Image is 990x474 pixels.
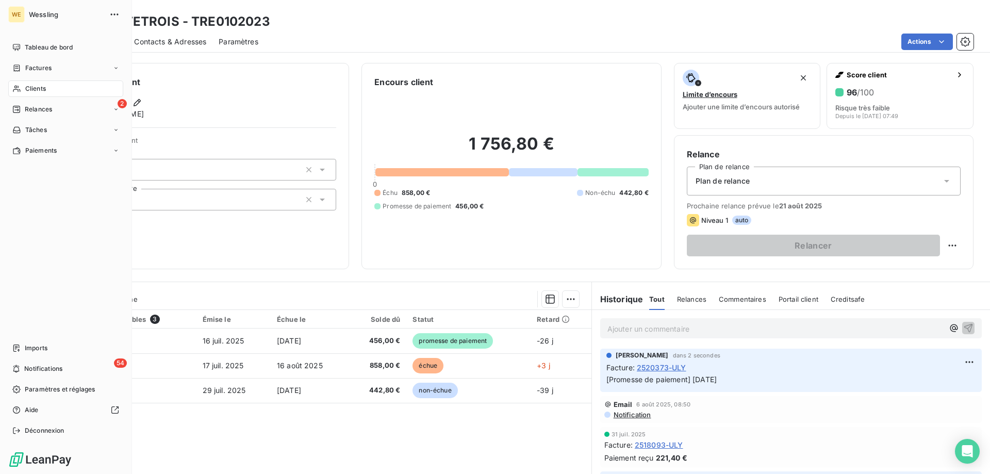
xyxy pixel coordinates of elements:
[606,362,635,373] span: Facture :
[355,385,401,396] span: 442,80 €
[455,202,484,211] span: 456,00 €
[29,10,103,19] span: Wessling
[203,361,244,370] span: 17 juil. 2025
[8,340,123,356] a: Imports
[383,202,451,211] span: Promesse de paiement
[412,383,457,398] span: non-échue
[24,364,62,373] span: Notifications
[612,431,646,437] span: 31 juil. 2025
[8,60,123,76] a: Factures
[25,146,57,155] span: Paiements
[585,188,615,198] span: Non-échu
[25,344,47,353] span: Imports
[701,216,728,224] span: Niveau 1
[8,142,123,159] a: Paiements
[649,295,665,303] span: Tout
[537,361,550,370] span: +3 j
[537,315,585,323] div: Retard
[412,315,524,323] div: Statut
[637,362,686,373] span: 2520373-ULY
[25,405,39,415] span: Aide
[277,315,342,323] div: Échue le
[955,439,980,464] div: Open Intercom Messenger
[696,176,750,186] span: Plan de relance
[614,400,633,408] span: Email
[604,439,633,450] span: Facture :
[25,63,52,73] span: Factures
[402,188,430,198] span: 858,00 €
[383,188,398,198] span: Échu
[25,125,47,135] span: Tâches
[674,63,821,129] button: Limite d’encoursAjouter une limite d’encours autorisé
[677,295,706,303] span: Relances
[636,401,690,407] span: 6 août 2025, 08:50
[831,295,865,303] span: Creditsafe
[8,39,123,56] a: Tableau de bord
[83,136,336,151] span: Propriétés Client
[616,351,669,360] span: [PERSON_NAME]
[25,105,52,114] span: Relances
[901,34,953,50] button: Actions
[82,315,190,324] div: Pièces comptables
[91,12,270,31] h3: TRENTETROIS - TRE0102023
[25,385,95,394] span: Paramètres et réglages
[8,122,123,138] a: Tâches
[118,99,127,108] span: 2
[219,37,258,47] span: Paramètres
[673,352,720,358] span: dans 2 secondes
[847,87,874,97] h6: 96
[203,336,244,345] span: 16 juil. 2025
[277,336,301,345] span: [DATE]
[847,71,951,79] span: Score client
[857,87,874,97] span: /100
[619,188,648,198] span: 442,80 €
[827,63,973,129] button: Score client96/100Risque très faibleDepuis le [DATE] 07:49
[373,180,377,188] span: 0
[687,202,961,210] span: Prochaine relance prévue le
[203,315,265,323] div: Émise le
[687,148,961,160] h6: Relance
[8,101,123,118] a: 2Relances
[8,6,25,23] div: WE
[613,411,651,419] span: Notification
[277,361,323,370] span: 16 août 2025
[412,333,493,349] span: promesse de paiement
[8,402,123,418] a: Aide
[835,113,898,119] span: Depuis le [DATE] 07:49
[8,381,123,398] a: Paramètres et réglages
[25,84,46,93] span: Clients
[25,43,73,52] span: Tableau de bord
[604,452,654,463] span: Paiement reçu
[683,90,737,99] span: Limite d’encours
[25,426,64,435] span: Déconnexion
[656,452,687,463] span: 221,40 €
[203,386,246,395] span: 29 juil. 2025
[835,104,890,112] span: Risque très faible
[592,293,643,305] h6: Historique
[134,37,206,47] span: Contacts & Adresses
[683,103,800,111] span: Ajouter une limite d’encours autorisé
[150,315,159,324] span: 3
[277,386,301,395] span: [DATE]
[62,76,336,88] h6: Informations client
[779,202,822,210] span: 21 août 2025
[355,361,401,371] span: 858,00 €
[719,295,766,303] span: Commentaires
[355,315,401,323] div: Solde dû
[537,386,553,395] span: -39 j
[412,358,443,373] span: échue
[779,295,818,303] span: Portail client
[374,76,433,88] h6: Encours client
[537,336,553,345] span: -26 j
[8,451,72,468] img: Logo LeanPay
[687,235,940,256] button: Relancer
[114,358,127,368] span: 54
[606,375,717,384] span: [Promesse de paiement] [DATE]
[374,134,648,165] h2: 1 756,80 €
[355,336,401,346] span: 456,00 €
[732,216,752,225] span: auto
[8,80,123,97] a: Clients
[635,439,683,450] span: 2518093-ULY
